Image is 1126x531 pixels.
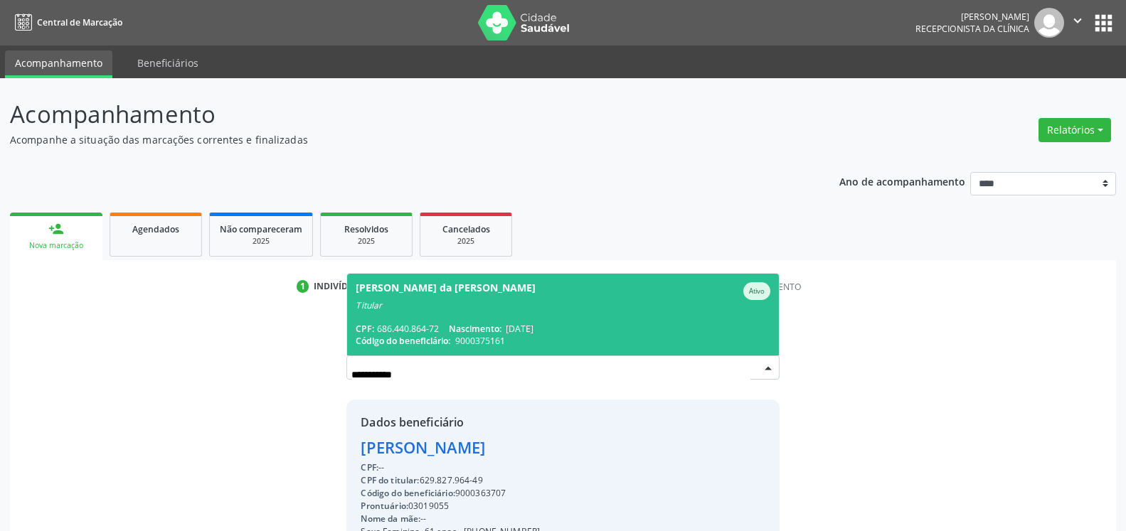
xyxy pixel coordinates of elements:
[361,461,540,474] div: --
[48,221,64,237] div: person_add
[361,414,540,431] div: Dados beneficiário
[361,436,540,459] div: [PERSON_NAME]
[361,500,408,512] span: Prontuário:
[220,236,302,247] div: 2025
[344,223,388,235] span: Resolvidos
[356,323,770,335] div: 686.440.864-72
[430,236,501,247] div: 2025
[361,487,455,499] span: Código do beneficiário:
[1064,8,1091,38] button: 
[132,223,179,235] span: Agendados
[356,282,536,300] div: [PERSON_NAME] da [PERSON_NAME]
[314,280,361,293] div: Indivíduo
[356,323,374,335] span: CPF:
[915,23,1029,35] span: Recepcionista da clínica
[5,50,112,78] a: Acompanhamento
[127,50,208,75] a: Beneficiários
[361,461,378,473] span: CPF:
[361,474,540,487] div: 629.827.964-49
[361,500,540,513] div: 03019055
[20,240,92,251] div: Nova marcação
[37,16,122,28] span: Central de Marcação
[506,323,533,335] span: [DATE]
[455,335,505,347] span: 9000375161
[449,323,501,335] span: Nascimento:
[297,280,309,293] div: 1
[1039,118,1111,142] button: Relatórios
[10,97,785,132] p: Acompanhamento
[361,513,540,525] div: --
[1070,13,1085,28] i: 
[361,474,419,486] span: CPF do titular:
[749,286,765,296] small: Ativo
[10,11,122,34] a: Central de Marcação
[361,513,420,525] span: Nome da mãe:
[10,132,785,147] p: Acompanhe a situação das marcações correntes e finalizadas
[356,300,770,311] div: Titular
[1091,11,1116,36] button: apps
[839,172,965,190] p: Ano de acompanhamento
[220,223,302,235] span: Não compareceram
[331,236,402,247] div: 2025
[442,223,490,235] span: Cancelados
[915,11,1029,23] div: [PERSON_NAME]
[361,487,540,500] div: 9000363707
[356,335,450,347] span: Código do beneficiário:
[1034,8,1064,38] img: img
